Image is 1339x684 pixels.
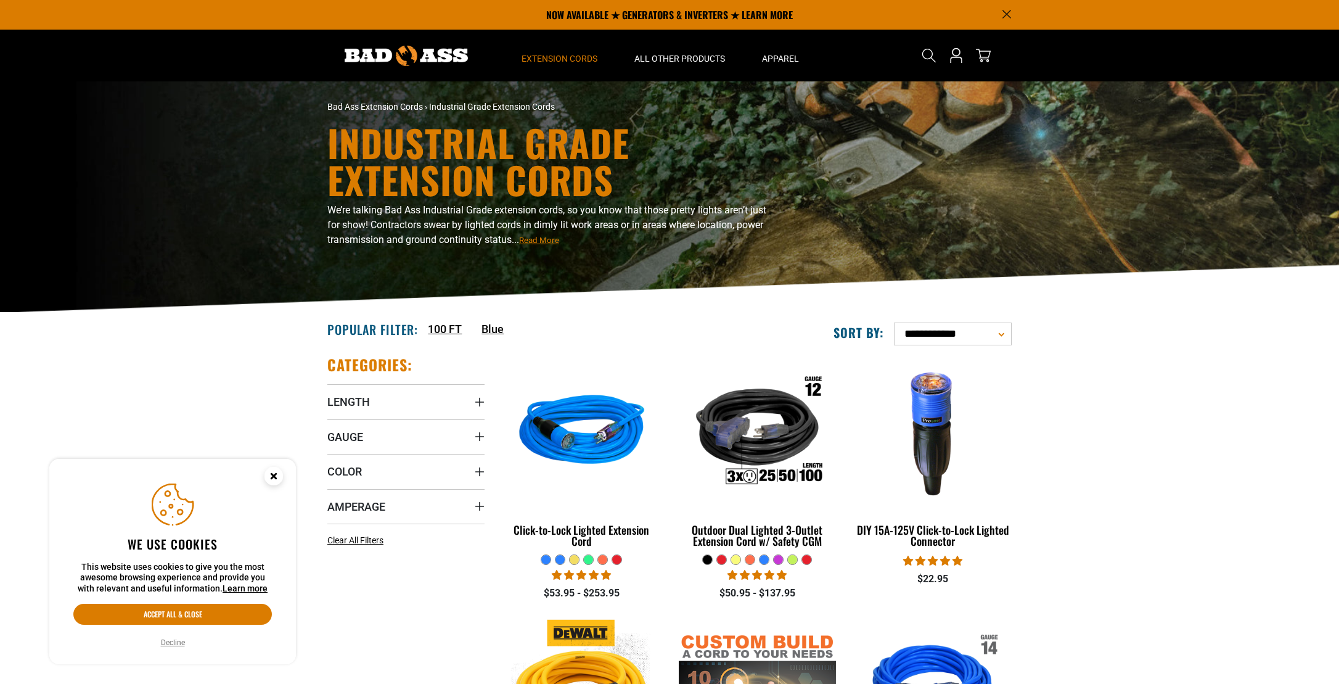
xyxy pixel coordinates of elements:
[854,524,1012,546] div: DIY 15A-125V Click-to-Lock Lighted Connector
[327,124,777,198] h1: Industrial Grade Extension Cords
[504,361,660,503] img: blue
[327,203,777,247] p: We’re talking Bad Ass Industrial Grade extension cords, so you know that those pretty lights aren...
[762,53,799,64] span: Apparel
[854,355,1012,554] a: DIY 15A-125V Click-to-Lock Lighted Connector DIY 15A-125V Click-to-Lock Lighted Connector
[49,459,296,665] aside: Cookie Consent
[679,586,836,601] div: $50.95 - $137.95
[327,535,383,545] span: Clear All Filters
[425,102,427,112] span: ›
[727,569,787,581] span: 4.80 stars
[327,419,485,454] summary: Gauge
[833,324,884,340] label: Sort by:
[327,395,370,409] span: Length
[903,555,962,567] span: 4.84 stars
[854,572,1012,587] div: $22.95
[73,604,272,625] button: Accept all & close
[503,30,616,81] summary: Extension Cords
[679,355,836,554] a: Outdoor Dual Lighted 3-Outlet Extension Cord w/ Safety CGM Outdoor Dual Lighted 3-Outlet Extensio...
[327,454,485,488] summary: Color
[327,355,412,374] h2: Categories:
[327,384,485,419] summary: Length
[223,583,268,593] a: Learn more
[503,355,660,554] a: blue Click-to-Lock Lighted Extension Cord
[522,53,597,64] span: Extension Cords
[481,321,504,337] a: Blue
[327,464,362,479] span: Color
[679,361,835,503] img: Outdoor Dual Lighted 3-Outlet Extension Cord w/ Safety CGM
[345,46,468,66] img: Bad Ass Extension Cords
[157,637,189,649] button: Decline
[919,46,939,65] summary: Search
[679,524,836,546] div: Outdoor Dual Lighted 3-Outlet Extension Cord w/ Safety CGM
[519,236,559,245] span: Read More
[327,489,485,524] summary: Amperage
[327,101,777,113] nav: breadcrumbs
[73,536,272,552] h2: We use cookies
[503,586,660,601] div: $53.95 - $253.95
[616,30,743,81] summary: All Other Products
[552,569,611,581] span: 4.87 stars
[327,102,423,112] a: Bad Ass Extension Cords
[327,430,363,444] span: Gauge
[327,321,418,337] h2: Popular Filter:
[503,524,660,546] div: Click-to-Lock Lighted Extension Cord
[327,500,385,514] span: Amperage
[327,534,388,547] a: Clear All Filters
[634,53,725,64] span: All Other Products
[743,30,817,81] summary: Apparel
[429,102,555,112] span: Industrial Grade Extension Cords
[428,321,462,337] a: 100 FT
[855,361,1010,503] img: DIY 15A-125V Click-to-Lock Lighted Connector
[73,562,272,595] p: This website uses cookies to give you the most awesome browsing experience and provide you with r...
